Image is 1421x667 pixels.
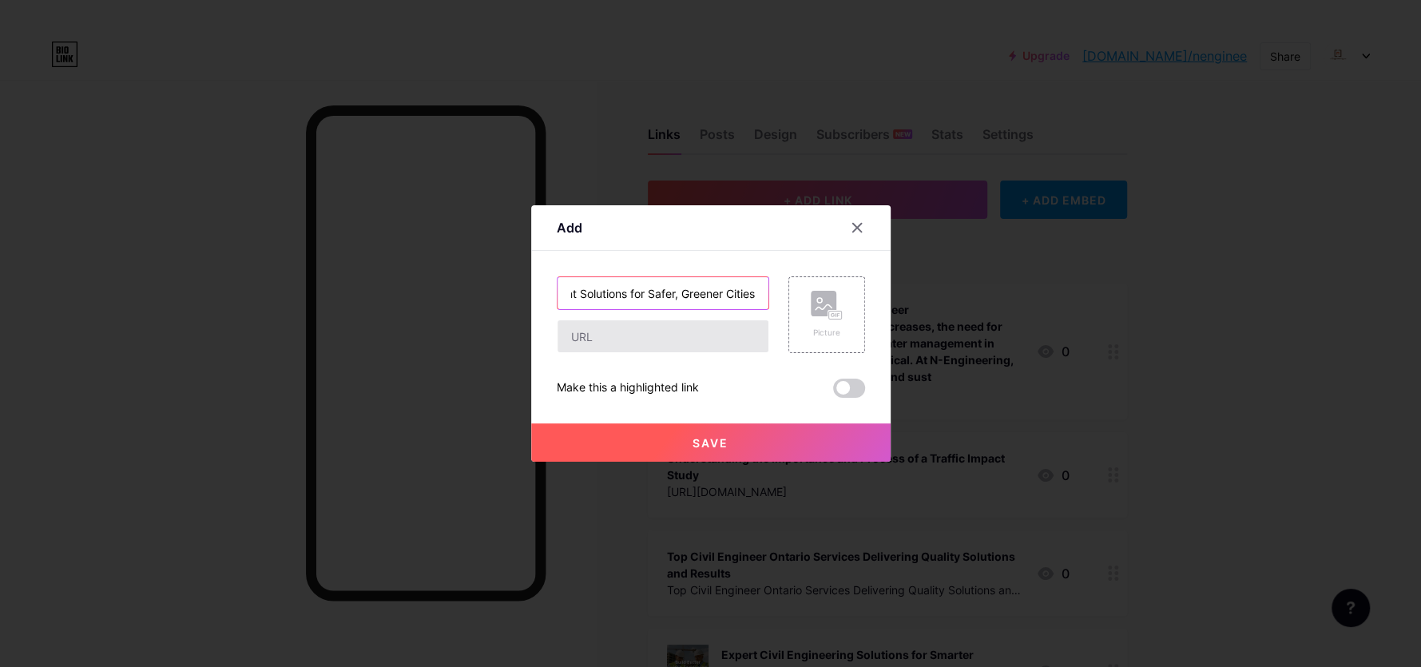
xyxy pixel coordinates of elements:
[693,436,728,450] span: Save
[557,379,699,398] div: Make this a highlighted link
[557,218,582,237] div: Add
[558,320,768,352] input: URL
[531,423,891,462] button: Save
[811,327,843,339] div: Picture
[558,277,768,309] input: Title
